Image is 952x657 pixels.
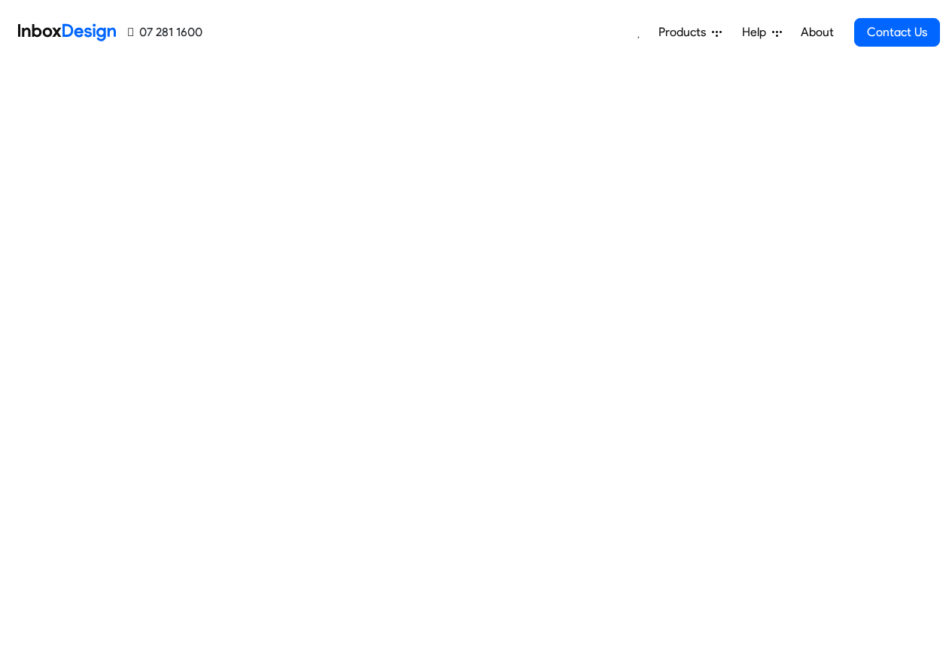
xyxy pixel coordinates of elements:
a: Products [652,17,728,47]
span: Products [658,23,712,41]
span: Help [742,23,772,41]
a: About [796,17,838,47]
a: Help [736,17,788,47]
a: 07 281 1600 [128,23,202,41]
a: Contact Us [854,18,940,47]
